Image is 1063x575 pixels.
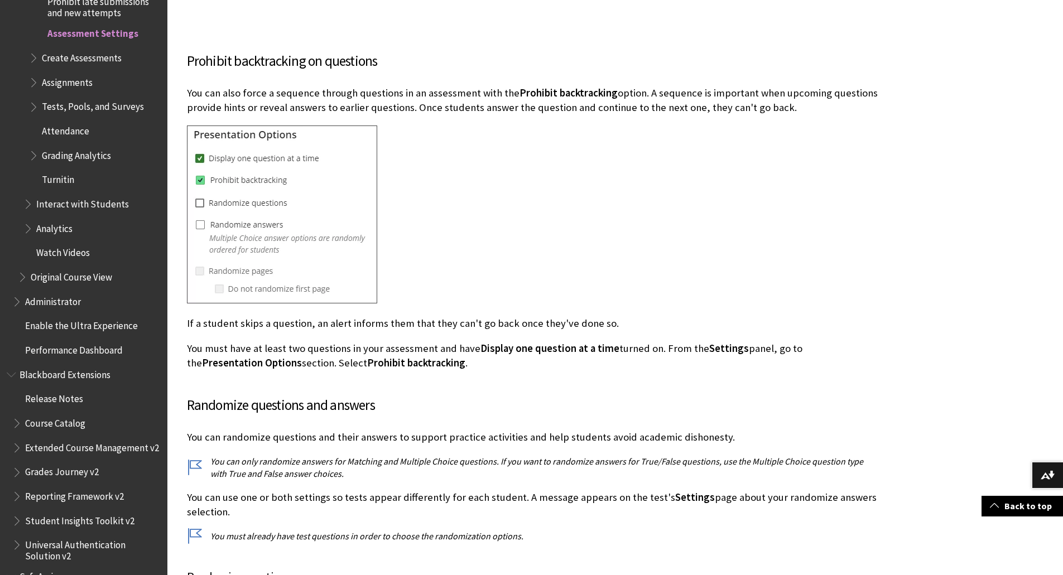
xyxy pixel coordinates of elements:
[25,535,160,562] span: Universal Authentication Solution v2
[7,365,161,562] nav: Book outline for Blackboard Extensions
[25,292,81,307] span: Administrator
[42,49,122,64] span: Create Assessments
[42,122,89,137] span: Attendance
[187,395,879,416] h3: Randomize questions and answers
[36,195,129,210] span: Interact with Students
[187,125,377,303] img: Presentation Options, with display one question at a time and prohibit backtracking selected
[480,342,619,355] span: Display one question at a time
[25,390,83,405] span: Release Notes
[25,487,124,502] span: Reporting Framework v2
[25,511,134,526] span: Student Insights Toolkit v2
[187,316,879,331] p: If a student skips a question, an alert informs them that they can't go back once they've done so.
[202,356,302,369] span: Presentation Options
[187,341,879,370] p: You must have at least two questions in your assessment and have turned on. From the panel, go to...
[187,455,879,480] p: You can only randomize answers for Matching and Multiple Choice questions. If you want to randomi...
[42,98,144,113] span: Tests, Pools, and Surveys
[982,496,1063,516] a: Back to top
[47,25,138,40] span: Assessment Settings
[36,219,73,234] span: Analytics
[367,356,465,369] span: Prohibit backtracking
[187,490,879,519] p: You can use one or both settings so tests appear differently for each student. A message appears ...
[187,86,879,115] p: You can also force a sequence through questions in an assessment with the option. A sequence is i...
[25,463,99,478] span: Grades Journey v2
[25,341,123,356] span: Performance Dashboard
[31,268,112,283] span: Original Course View
[187,51,879,72] h3: Prohibit backtracking on questions
[675,491,715,504] span: Settings
[25,438,159,453] span: Extended Course Management v2
[36,244,90,259] span: Watch Videos
[25,317,138,332] span: Enable the Ultra Experience
[25,414,85,429] span: Course Catalog
[187,530,879,542] p: You must already have test questions in order to choose the randomization options.
[520,86,618,99] span: Prohibit backtracking
[709,342,749,355] span: Settings
[42,171,74,186] span: Turnitin
[187,430,879,444] p: You can randomize questions and their answers to support practice activities and help students av...
[42,73,93,88] span: Assignments
[20,365,110,380] span: Blackboard Extensions
[42,146,111,161] span: Grading Analytics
